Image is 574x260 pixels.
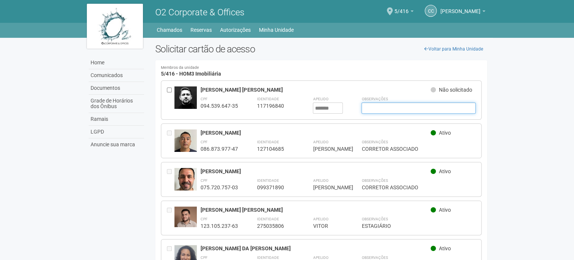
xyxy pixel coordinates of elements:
[313,223,343,229] div: VITOR
[89,95,144,113] a: Grade de Horários dos Ônibus
[361,140,388,144] strong: Observações
[257,97,279,101] strong: Identidade
[174,129,197,159] img: user.jpg
[439,168,451,174] span: Ativo
[313,217,328,221] strong: Apelido
[257,178,279,183] strong: Identidade
[220,25,251,35] a: Autorizações
[394,1,409,14] span: 5/416
[87,4,143,49] img: logo.jpg
[89,82,144,95] a: Documentos
[167,129,174,152] div: Entre em contato com a Aministração para solicitar o cancelamento ou 2a via
[257,256,279,260] strong: Identidade
[161,66,482,77] h4: 5/416 - HOM3 Imobiliária
[313,178,328,183] strong: Apelido
[201,103,238,109] div: 094.539.647-35
[174,168,197,198] img: user.jpg
[259,25,294,35] a: Minha Unidade
[89,126,144,138] a: LGPD
[313,184,343,191] div: [PERSON_NAME]
[361,223,476,229] div: ESTAGIÁRIO
[201,97,208,101] strong: CPF
[257,217,279,221] strong: Identidade
[313,256,328,260] strong: Apelido
[201,168,431,175] div: [PERSON_NAME]
[174,207,197,227] img: user.jpg
[440,9,485,15] a: [PERSON_NAME]
[157,25,182,35] a: Chamados
[201,207,431,213] div: [PERSON_NAME] [PERSON_NAME]
[167,168,174,191] div: Entre em contato com a Aministração para solicitar o cancelamento ou 2a via
[361,146,476,152] div: CORRETOR ASSOCIADO
[155,43,487,55] h2: Solicitar cartão de acesso
[201,146,238,152] div: 086.873.977-47
[257,146,294,152] div: 127104685
[257,140,279,144] strong: Identidade
[201,256,208,260] strong: CPF
[394,9,413,15] a: 5/416
[257,223,294,229] div: 275035806
[439,87,472,93] span: Não solicitado
[361,97,388,101] strong: Observações
[425,5,437,17] a: CC
[361,178,388,183] strong: Observações
[201,140,208,144] strong: CPF
[89,69,144,82] a: Comunicados
[361,184,476,191] div: CORRETOR ASSOCIADO
[257,103,294,109] div: 117196840
[201,86,431,93] div: [PERSON_NAME] [PERSON_NAME]
[89,56,144,69] a: Home
[257,184,294,191] div: 099371890
[420,43,487,55] a: Voltar para Minha Unidade
[190,25,212,35] a: Reservas
[439,207,451,213] span: Ativo
[89,113,144,126] a: Ramais
[440,1,480,14] span: Caio Catarino
[361,217,388,221] strong: Observações
[313,146,343,152] div: [PERSON_NAME]
[313,97,328,101] strong: Apelido
[89,138,144,151] a: Anuncie sua marca
[361,256,388,260] strong: Observações
[161,66,482,70] small: Membros da unidade
[201,217,208,221] strong: CPF
[201,245,431,252] div: [PERSON_NAME] DA [PERSON_NAME]
[439,245,451,251] span: Ativo
[439,130,451,136] span: Ativo
[313,140,328,144] strong: Apelido
[201,184,238,191] div: 075.720.757-03
[174,86,197,109] img: user.jpg
[167,207,174,229] div: Entre em contato com a Aministração para solicitar o cancelamento ou 2a via
[155,7,244,18] span: O2 Corporate & Offices
[201,178,208,183] strong: CPF
[201,223,238,229] div: 123.105.237-63
[201,129,431,136] div: [PERSON_NAME]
